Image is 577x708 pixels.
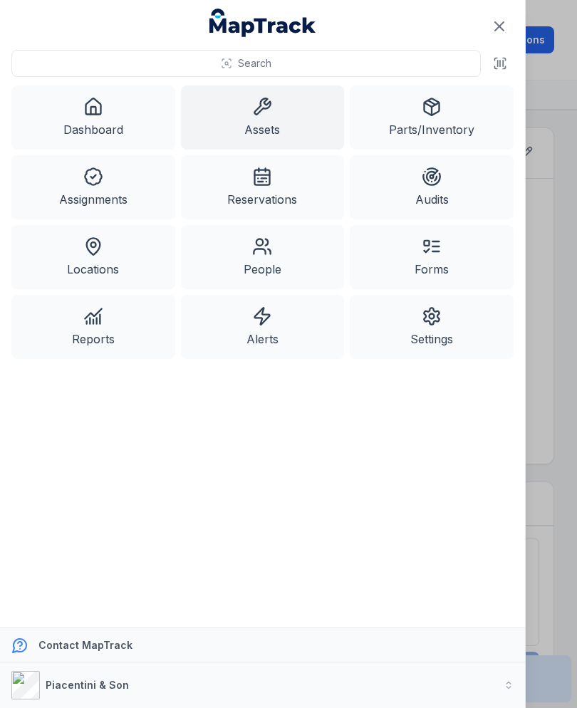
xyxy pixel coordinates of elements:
a: Parts/Inventory [350,85,514,150]
a: Audits [350,155,514,219]
a: MapTrack [209,9,316,37]
strong: Piacentini & Son [46,679,129,691]
a: Settings [350,295,514,359]
a: Reports [11,295,175,359]
a: Locations [11,225,175,289]
a: Assets [181,85,345,150]
a: Reservations [181,155,345,219]
span: Search [238,56,271,71]
a: Alerts [181,295,345,359]
strong: Contact MapTrack [38,639,132,651]
a: People [181,225,345,289]
button: Close navigation [484,11,514,41]
a: Assignments [11,155,175,219]
button: Search [11,50,481,77]
a: Forms [350,225,514,289]
a: Dashboard [11,85,175,150]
